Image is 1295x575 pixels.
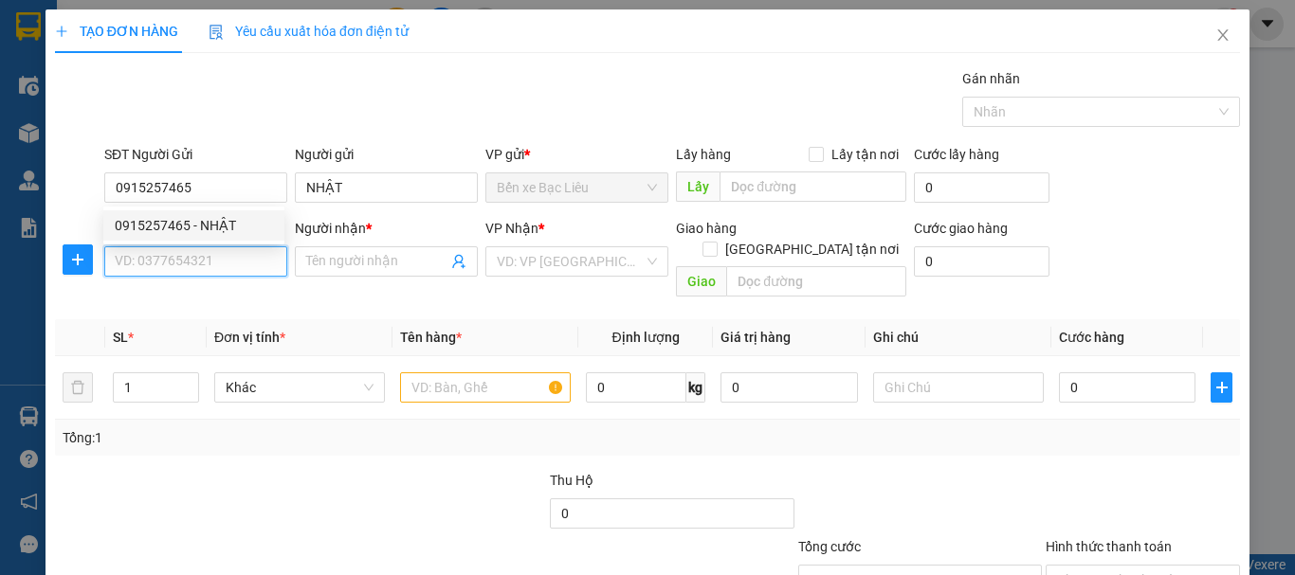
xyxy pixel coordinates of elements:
[1046,539,1172,554] label: Hình thức thanh toán
[115,215,273,236] div: 0915257465 - NHẬT
[295,218,478,239] div: Người nhận
[676,221,737,236] span: Giao hàng
[914,221,1008,236] label: Cước giao hàng
[720,171,906,202] input: Dọc đường
[451,254,466,269] span: user-add
[400,372,571,403] input: VD: Bàn, Ghế
[1215,27,1231,43] span: close
[866,319,1051,356] th: Ghi chú
[63,244,93,275] button: plus
[1059,330,1124,345] span: Cước hàng
[914,147,999,162] label: Cước lấy hàng
[295,144,478,165] div: Người gửi
[64,252,92,267] span: plus
[718,239,906,260] span: [GEOGRAPHIC_DATA] tận nơi
[720,372,857,403] input: 0
[485,221,538,236] span: VP Nhận
[104,144,287,165] div: SĐT Người Gửi
[55,25,68,38] span: plus
[55,24,178,39] span: TẠO ĐƠN HÀNG
[873,372,1044,403] input: Ghi Chú
[1211,372,1232,403] button: plus
[1196,9,1249,63] button: Close
[676,266,726,296] span: Giao
[824,144,906,165] span: Lấy tận nơi
[798,539,861,554] span: Tổng cước
[63,372,93,403] button: delete
[485,144,668,165] div: VP gửi
[209,25,224,40] img: icon
[676,147,731,162] span: Lấy hàng
[962,71,1020,86] label: Gán nhãn
[720,330,791,345] span: Giá trị hàng
[611,330,679,345] span: Định lượng
[497,173,657,202] span: Bến xe Bạc Liêu
[1212,380,1231,395] span: plus
[914,246,1049,277] input: Cước giao hàng
[214,330,285,345] span: Đơn vị tính
[400,330,462,345] span: Tên hàng
[226,373,374,402] span: Khác
[686,372,705,403] span: kg
[209,24,409,39] span: Yêu cầu xuất hóa đơn điện tử
[676,171,720,202] span: Lấy
[63,427,502,448] div: Tổng: 1
[103,210,284,241] div: 0915257465 - NHẬT
[914,172,1049,203] input: Cước lấy hàng
[726,266,906,296] input: Dọc đường
[550,473,593,488] span: Thu Hộ
[113,330,128,345] span: SL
